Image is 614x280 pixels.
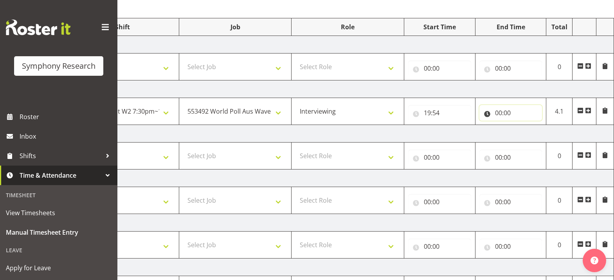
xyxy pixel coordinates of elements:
[479,61,542,76] input: Click to select...
[6,20,70,35] img: Rosterit website logo
[479,22,542,32] div: End Time
[20,111,113,123] span: Roster
[67,80,614,98] td: [DATE]
[408,22,471,32] div: Start Time
[20,169,102,181] span: Time & Attendance
[295,22,400,32] div: Role
[408,194,471,210] input: Click to select...
[67,259,614,276] td: [DATE]
[2,242,115,258] div: Leave
[2,223,115,242] a: Manual Timesheet Entry
[2,187,115,203] div: Timesheet
[408,150,471,165] input: Click to select...
[67,169,614,187] td: [DATE]
[479,105,542,121] input: Click to select...
[591,257,598,264] img: help-xxl-2.png
[183,22,288,32] div: Job
[67,36,614,54] td: [DATE]
[546,232,573,259] td: 0
[67,214,614,232] td: [DATE]
[22,60,95,72] div: Symphony Research
[550,22,568,32] div: Total
[408,239,471,254] input: Click to select...
[479,150,542,165] input: Click to select...
[408,61,471,76] input: Click to select...
[6,226,112,238] span: Manual Timesheet Entry
[479,239,542,254] input: Click to select...
[70,22,175,32] div: Shift
[408,105,471,121] input: Click to select...
[2,203,115,223] a: View Timesheets
[6,262,112,274] span: Apply for Leave
[479,194,542,210] input: Click to select...
[546,98,573,125] td: 4.1
[546,187,573,214] td: 0
[546,143,573,169] td: 0
[2,258,115,278] a: Apply for Leave
[20,130,113,142] span: Inbox
[6,207,112,219] span: View Timesheets
[546,54,573,80] td: 0
[20,150,102,162] span: Shifts
[67,125,614,143] td: [DATE]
